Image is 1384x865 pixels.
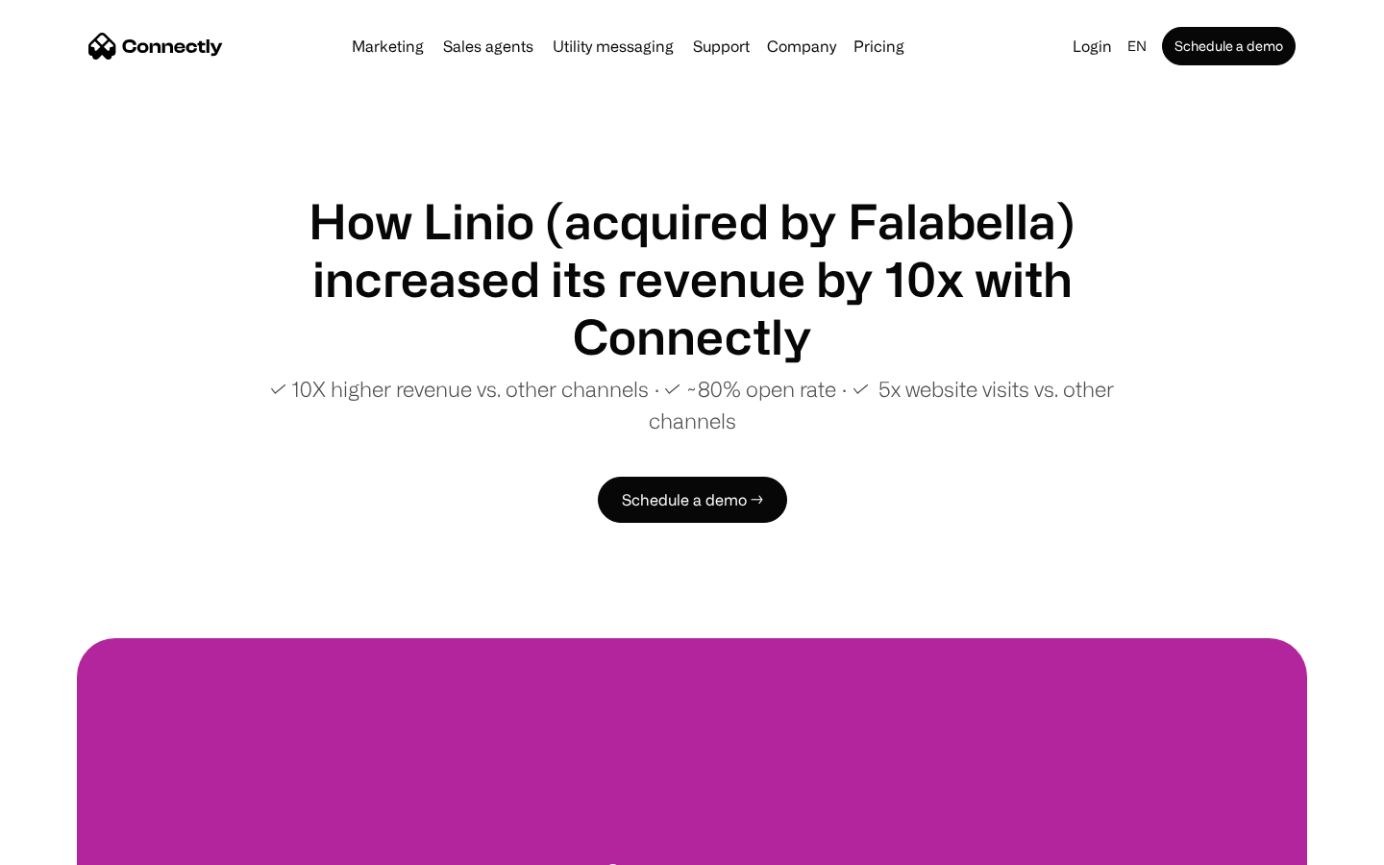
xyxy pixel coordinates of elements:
[231,373,1153,436] p: ✓ 10X higher revenue vs. other channels ∙ ✓ ~80% open rate ∙ ✓ 5x website visits vs. other channels
[846,38,912,54] a: Pricing
[545,38,681,54] a: Utility messaging
[38,831,115,858] ul: Language list
[344,38,432,54] a: Marketing
[19,829,115,858] aside: Language selected: English
[1065,33,1120,60] a: Login
[767,33,836,60] div: Company
[598,477,787,523] a: Schedule a demo →
[435,38,541,54] a: Sales agents
[1162,27,1296,65] a: Schedule a demo
[685,38,757,54] a: Support
[231,192,1153,365] h1: How Linio (acquired by Falabella) increased its revenue by 10x with Connectly
[1127,33,1147,60] div: en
